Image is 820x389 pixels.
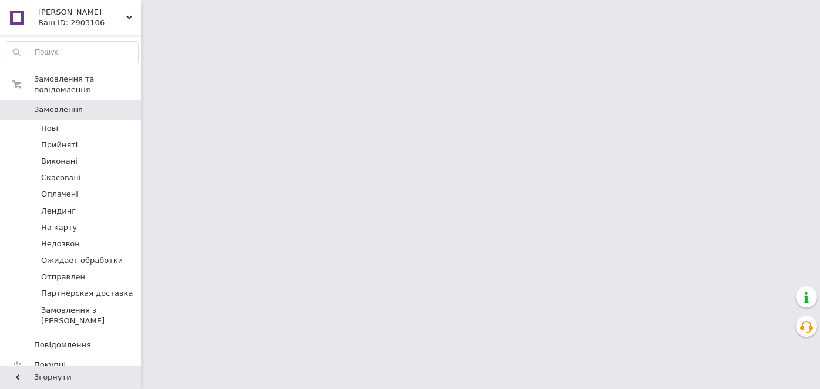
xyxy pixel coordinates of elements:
[34,74,141,95] span: Замовлення та повідомлення
[41,189,78,199] span: Оплачені
[41,255,123,266] span: Ожидает обработки
[41,206,76,217] span: Лендинг
[34,340,91,350] span: Повідомлення
[41,222,77,233] span: На карту
[34,360,66,370] span: Покупці
[41,140,78,150] span: Прийняті
[41,123,58,134] span: Нові
[41,272,85,282] span: Отправлен
[38,18,141,28] div: Ваш ID: 2903106
[38,7,126,18] span: БІО Трейдінг
[6,42,138,63] input: Пошук
[41,305,137,326] span: Замовлення з [PERSON_NAME]
[41,172,81,183] span: Скасовані
[34,104,83,115] span: Замовлення
[41,156,78,167] span: Виконані
[41,239,80,249] span: Недозвон
[41,288,133,299] span: Партнёрская доставка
